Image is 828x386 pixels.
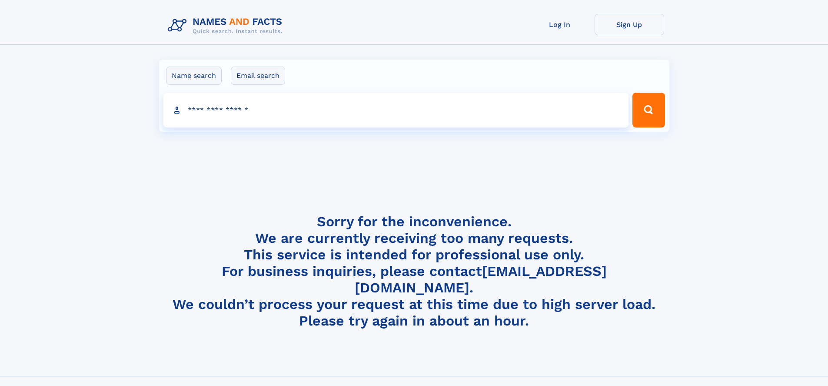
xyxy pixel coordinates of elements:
[525,14,595,35] a: Log In
[164,14,289,37] img: Logo Names and Facts
[164,213,664,329] h4: Sorry for the inconvenience. We are currently receiving too many requests. This service is intend...
[355,263,607,296] a: [EMAIL_ADDRESS][DOMAIN_NAME]
[166,67,222,85] label: Name search
[163,93,629,128] input: search input
[231,67,285,85] label: Email search
[595,14,664,35] a: Sign Up
[632,93,665,128] button: Search Button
